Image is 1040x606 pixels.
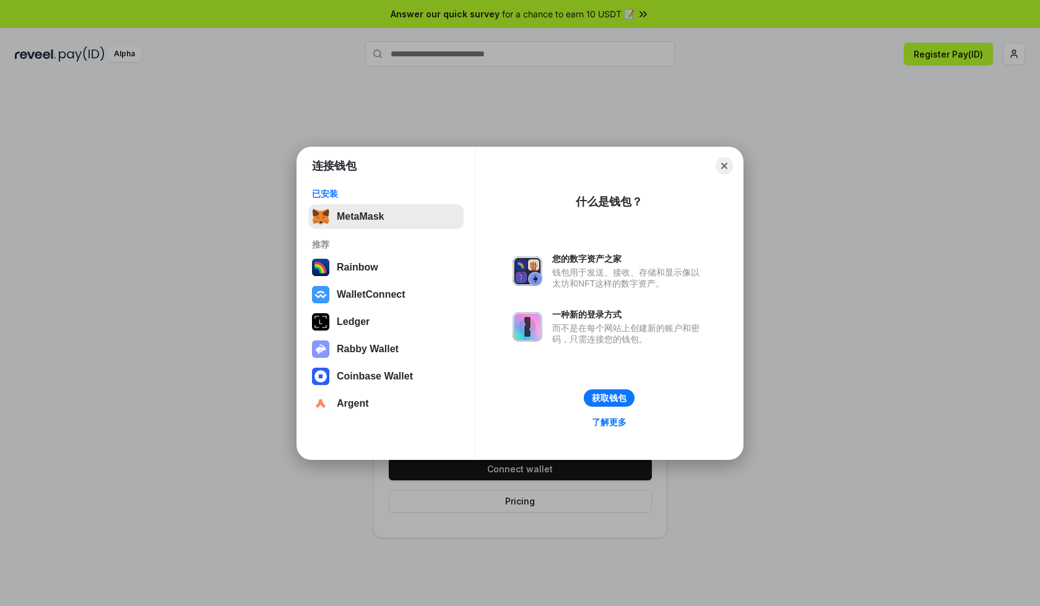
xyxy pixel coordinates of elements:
[312,313,329,331] img: svg+xml,%3Csvg%20xmlns%3D%22http%3A%2F%2Fwww.w3.org%2F2000%2Fsvg%22%20width%3D%2228%22%20height%3...
[552,322,706,345] div: 而不是在每个网站上创建新的账户和密码，只需连接您的钱包。
[552,267,706,289] div: 钱包用于发送、接收、存储和显示像以太坊和NFT这样的数字资产。
[312,286,329,303] img: svg+xml,%3Csvg%20width%3D%2228%22%20height%3D%2228%22%20viewBox%3D%220%200%2028%2028%22%20fill%3D...
[337,344,399,355] div: Rabby Wallet
[337,371,413,382] div: Coinbase Wallet
[576,194,643,209] div: 什么是钱包？
[312,239,460,250] div: 推荐
[308,282,464,307] button: WalletConnect
[337,398,369,409] div: Argent
[513,312,542,342] img: svg+xml,%3Csvg%20xmlns%3D%22http%3A%2F%2Fwww.w3.org%2F2000%2Fsvg%22%20fill%3D%22none%22%20viewBox...
[716,157,733,175] button: Close
[337,262,378,273] div: Rainbow
[312,395,329,412] img: svg+xml,%3Csvg%20width%3D%2228%22%20height%3D%2228%22%20viewBox%3D%220%200%2028%2028%22%20fill%3D...
[312,208,329,225] img: svg+xml,%3Csvg%20fill%3D%22none%22%20height%3D%2233%22%20viewBox%3D%220%200%2035%2033%22%20width%...
[312,259,329,276] img: svg+xml,%3Csvg%20width%3D%22120%22%20height%3D%22120%22%20viewBox%3D%220%200%20120%20120%22%20fil...
[312,340,329,358] img: svg+xml,%3Csvg%20xmlns%3D%22http%3A%2F%2Fwww.w3.org%2F2000%2Fsvg%22%20fill%3D%22none%22%20viewBox...
[308,309,464,334] button: Ledger
[312,368,329,385] img: svg+xml,%3Csvg%20width%3D%2228%22%20height%3D%2228%22%20viewBox%3D%220%200%2028%2028%22%20fill%3D...
[592,417,626,428] div: 了解更多
[584,389,635,407] button: 获取钱包
[308,204,464,229] button: MetaMask
[513,256,542,286] img: svg+xml,%3Csvg%20xmlns%3D%22http%3A%2F%2Fwww.w3.org%2F2000%2Fsvg%22%20fill%3D%22none%22%20viewBox...
[308,255,464,280] button: Rainbow
[337,316,370,327] div: Ledger
[308,391,464,416] button: Argent
[308,364,464,389] button: Coinbase Wallet
[312,188,460,199] div: 已安装
[312,158,357,173] h1: 连接钱包
[308,337,464,361] button: Rabby Wallet
[552,309,706,320] div: 一种新的登录方式
[552,253,706,264] div: 您的数字资产之家
[337,289,405,300] div: WalletConnect
[584,414,634,430] a: 了解更多
[337,211,384,222] div: MetaMask
[592,392,626,404] div: 获取钱包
